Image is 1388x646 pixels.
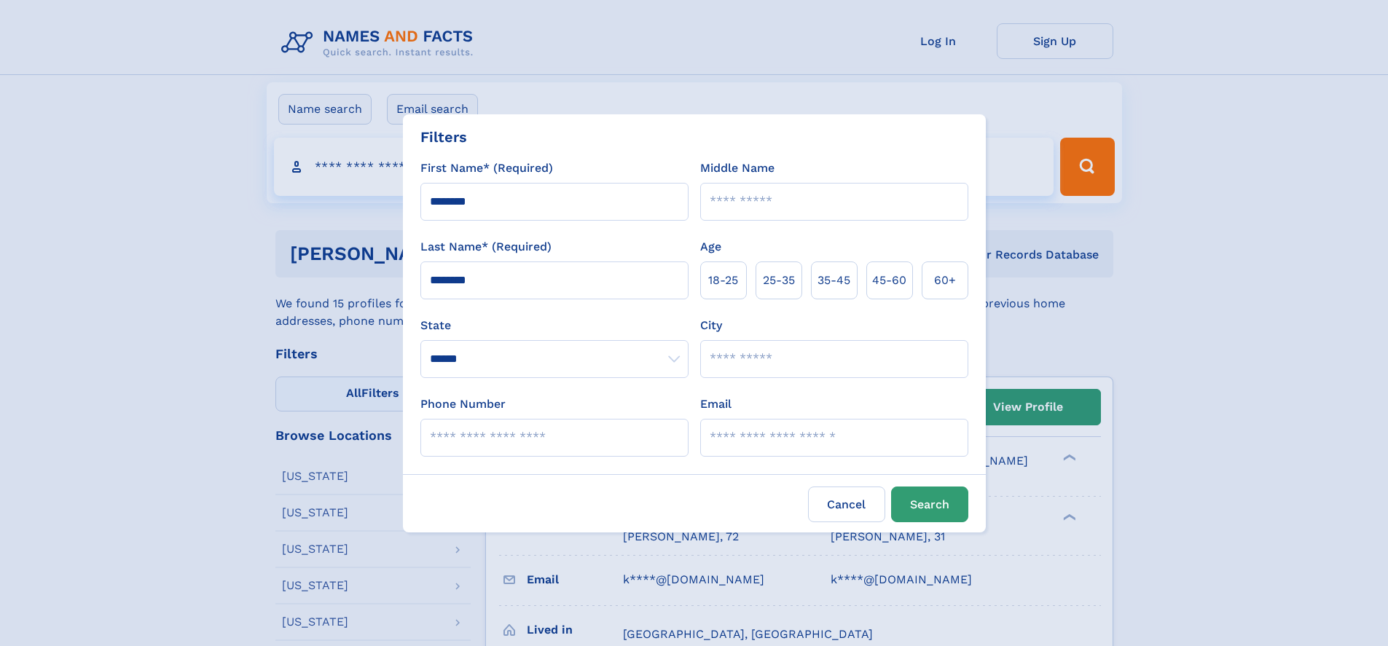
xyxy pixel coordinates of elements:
[763,272,795,289] span: 25‑35
[420,238,552,256] label: Last Name* (Required)
[700,395,732,413] label: Email
[700,238,721,256] label: Age
[420,395,506,413] label: Phone Number
[872,272,906,289] span: 45‑60
[420,126,467,148] div: Filters
[934,272,956,289] span: 60+
[891,487,968,522] button: Search
[700,317,722,334] label: City
[700,159,775,177] label: Middle Name
[420,317,689,334] label: State
[708,272,738,289] span: 18‑25
[817,272,850,289] span: 35‑45
[808,487,885,522] label: Cancel
[420,159,553,177] label: First Name* (Required)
